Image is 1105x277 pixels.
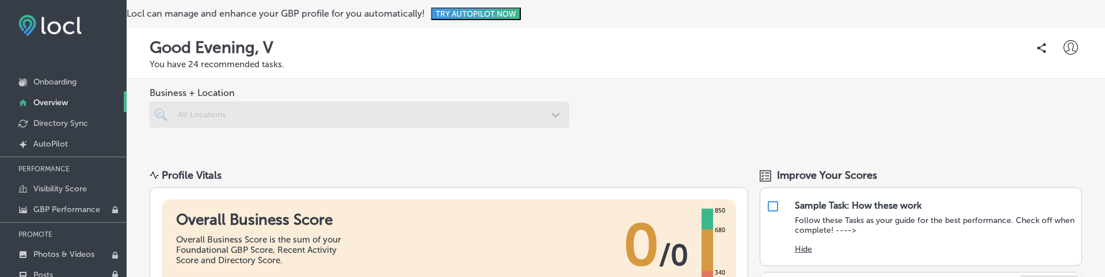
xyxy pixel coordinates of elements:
div: Overall Business Score is the sum of your Foundational GBP Score, Recent Activity Score and Direc... [176,234,349,266]
span: Business + Location [150,87,569,98]
p: Visibility Score [33,184,87,194]
div: 680 [712,226,727,235]
div: 850 [712,206,727,216]
button: Hide [795,244,812,254]
p: Photos & Videos [33,249,94,259]
h1: Overall Business Score [176,211,349,229]
img: fda3e92497d09a02dc62c9cd864e3231.png [18,15,82,36]
p: Overview [33,98,68,107]
div: Sample Task: How these work [795,200,921,211]
p: AutoPilot [33,139,68,149]
span: Improve Your Scores [777,169,877,182]
p: Directory Sync [33,118,88,128]
p: Follow these Tasks as your guide for the best performance. Check off when complete! ----> [795,216,1076,235]
span: / 0 [659,238,688,272]
p: You have 24 recommended tasks. [150,59,1082,70]
p: Onboarding [33,77,77,87]
button: TRY AUTOPILOT NOW [431,7,521,20]
p: GBP Performance [33,205,100,214]
div: Profile Vitals [162,169,222,182]
p: Good Evening, V [150,38,273,57]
